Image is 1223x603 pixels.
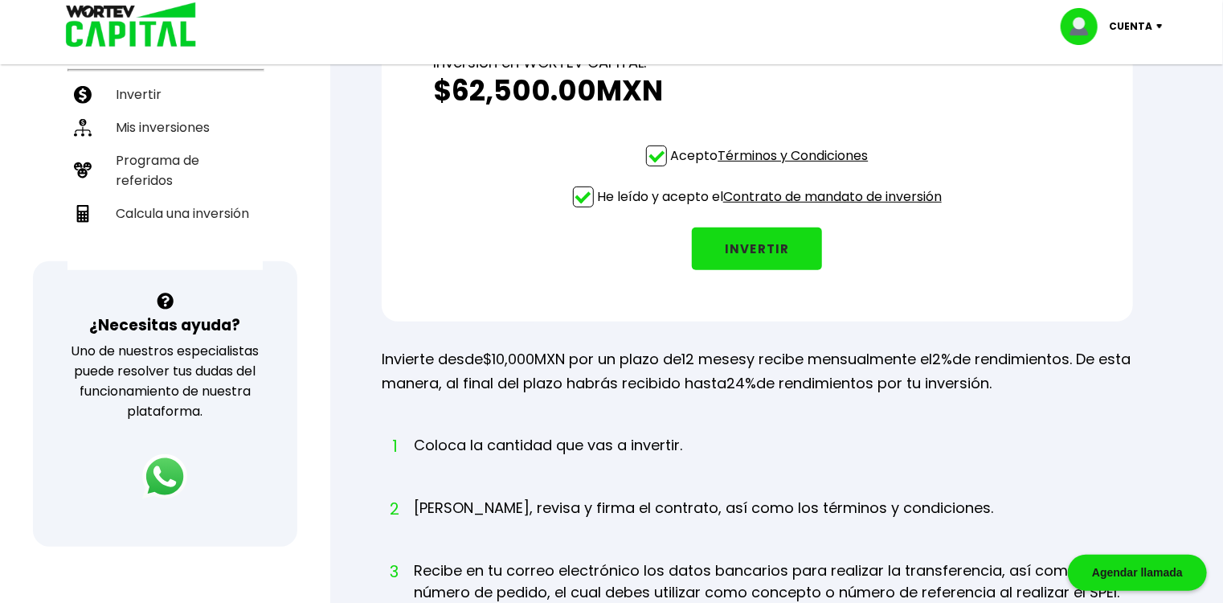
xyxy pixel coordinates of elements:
[723,187,942,206] a: Contrato de mandato de inversión
[390,434,398,458] span: 1
[1068,555,1207,591] div: Agendar llamada
[390,560,398,584] span: 3
[89,314,240,337] h3: ¿Necesitas ayuda?
[67,78,263,111] a: Invertir
[597,187,942,207] p: He leído y acepto el
[670,146,868,166] p: Acepto
[692,228,822,270] button: INVERTIR
[67,197,263,230] a: Calcula una inversión
[414,497,993,549] li: [PERSON_NAME], revisa y firma el contrato, así como los términos y condiciones.
[74,162,92,179] img: recomiendanos-icon.9b8e9327.svg
[483,349,534,369] span: $10,000
[681,349,746,369] span: 12 meses
[67,111,263,144] a: Mis inversiones
[67,144,263,197] a: Programa de referidos
[67,35,263,270] ul: Capital
[726,373,756,393] span: 24%
[718,146,868,165] a: Términos y Condiciones
[142,454,187,499] img: logos_whatsapp-icon.242b2217.svg
[433,75,1082,107] h2: $62,500.00 MXN
[414,434,682,486] li: Coloca la cantidad que vas a invertir.
[390,497,398,521] span: 2
[382,347,1133,396] p: Invierte desde MXN por un plazo de y recibe mensualmente el de rendimientos. De esta manera, al f...
[54,341,276,421] p: Uno de nuestros especialistas puede resolver tus dudas del funcionamiento de nuestra plataforma.
[932,349,952,369] span: 2%
[74,119,92,137] img: inversiones-icon.6695dc30.svg
[1152,24,1174,29] img: icon-down
[74,86,92,104] img: invertir-icon.b3b967d7.svg
[1109,14,1152,39] p: Cuenta
[1061,8,1109,45] img: profile-image
[74,205,92,223] img: calculadora-icon.17d418c4.svg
